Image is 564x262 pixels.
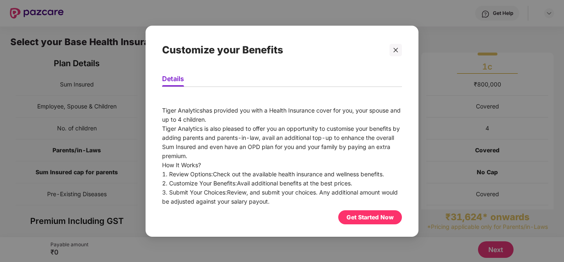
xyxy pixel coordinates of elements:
[347,212,394,221] div: Get Started Now
[162,169,402,178] div: Check out the available health insurance and wellness benefits.
[162,187,402,206] div: Review, and submit your choices. Any additional amount would be adjusted against your salary payout.
[162,178,402,187] div: Avail additional benefits at the best prices.
[162,160,402,169] div: How It Works?
[162,124,402,160] div: Tiger Analytics is also pleased to offer you an opportunity to customise your benefits by adding ...
[162,34,382,66] div: Customize your Benefits
[162,106,402,124] div: has provided you with a Health Insurance cover for you, your spouse and up to 4 children.
[162,106,203,113] span: Tiger Analytics
[162,170,213,177] span: 1. Review Options:
[393,47,399,53] span: close
[162,179,237,186] span: 2. Customize Your Benefits:
[162,188,227,195] span: 3. Submit Your Choices:
[162,74,184,86] li: Details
